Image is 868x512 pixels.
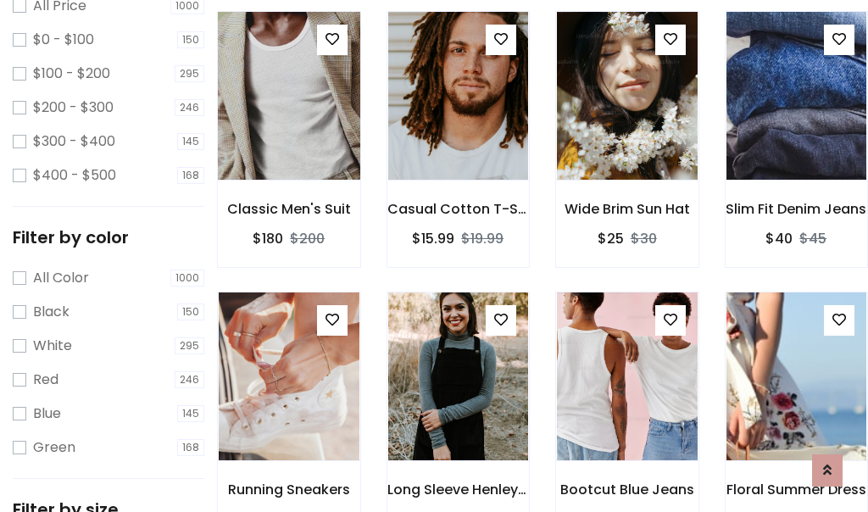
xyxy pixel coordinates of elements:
[556,481,698,498] h6: Bootcut Blue Jeans
[177,405,204,422] span: 145
[631,229,657,248] del: $30
[33,370,58,390] label: Red
[33,268,89,288] label: All Color
[175,99,204,116] span: 246
[177,167,204,184] span: 168
[33,97,114,118] label: $200 - $300
[412,231,454,247] h6: $15.99
[33,437,75,458] label: Green
[175,65,204,82] span: 295
[387,481,530,498] h6: Long Sleeve Henley T-Shirt
[726,481,868,498] h6: Floral Summer Dress
[177,133,204,150] span: 145
[218,481,360,498] h6: Running Sneakers
[253,231,283,247] h6: $180
[765,231,793,247] h6: $40
[33,64,110,84] label: $100 - $200
[726,201,868,217] h6: Slim Fit Denim Jeans
[33,336,72,356] label: White
[556,201,698,217] h6: Wide Brim Sun Hat
[218,201,360,217] h6: Classic Men's Suit
[33,30,94,50] label: $0 - $100
[33,302,70,322] label: Black
[33,403,61,424] label: Blue
[175,337,204,354] span: 295
[13,227,204,248] h5: Filter by color
[177,439,204,456] span: 168
[387,201,530,217] h6: Casual Cotton T-Shirt
[461,229,504,248] del: $19.99
[177,31,204,48] span: 150
[598,231,624,247] h6: $25
[290,229,325,248] del: $200
[177,303,204,320] span: 150
[799,229,826,248] del: $45
[170,270,204,287] span: 1000
[33,131,115,152] label: $300 - $400
[33,165,116,186] label: $400 - $500
[175,371,204,388] span: 246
